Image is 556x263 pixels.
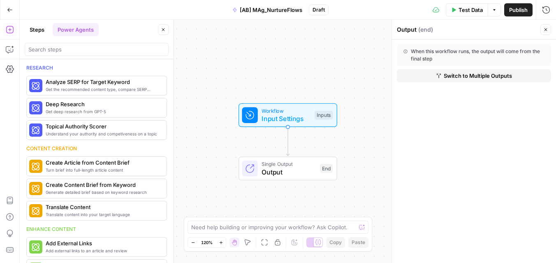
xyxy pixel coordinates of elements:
button: Power Agents [53,23,99,36]
span: Add external links to an article and review [46,247,160,254]
input: Search steps [28,45,165,54]
span: ( end ) [418,26,433,34]
span: [AB] MAg_NurtureFlows [240,6,302,14]
button: Steps [25,23,49,36]
button: Copy [326,237,345,248]
span: Translate Content [46,203,160,211]
button: Paste [348,237,368,248]
span: Draft [313,6,325,14]
span: Switch to Multiple Outputs [444,72,512,80]
span: Create Article from Content Brief [46,158,160,167]
span: Create Content Brief from Keyword [46,181,160,189]
div: When this workflow runs, the output will come from the final step [403,48,544,63]
div: Enhance content [26,226,167,233]
span: Get deep research from GPT-5 [46,108,160,115]
button: Test Data [446,3,488,16]
span: Add External Links [46,239,160,247]
span: Generate detailed brief based on keyword research [46,189,160,196]
span: Deep Research [46,100,160,108]
span: Input Settings [262,114,310,123]
span: Copy [329,239,342,246]
button: Publish [504,3,533,16]
span: Turn brief into full-length article content [46,167,160,173]
div: Content creation [26,145,167,152]
span: Single Output [262,160,316,168]
div: Research [26,64,167,72]
span: Get the recommended content type, compare SERP headers, and analyze SERP patterns [46,86,160,93]
div: Inputs [315,111,333,120]
span: Test Data [459,6,483,14]
span: Analyze SERP for Target Keyword [46,78,160,86]
span: Output [262,167,316,177]
div: WorkflowInput SettingsInputs [211,103,364,127]
div: End [320,164,333,173]
button: [AB] MAg_NurtureFlows [227,3,307,16]
span: Paste [352,239,365,246]
span: Workflow [262,107,310,114]
span: Translate content into your target language [46,211,160,218]
span: 120% [201,239,213,246]
div: Single OutputOutputEnd [211,157,364,181]
g: Edge from start to end [286,127,289,156]
span: Publish [509,6,528,14]
button: Switch to Multiple Outputs [397,69,551,82]
span: Topical Authority Scorer [46,122,160,130]
span: Understand your authority and competiveness on a topic [46,130,160,137]
div: Output [397,26,538,34]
